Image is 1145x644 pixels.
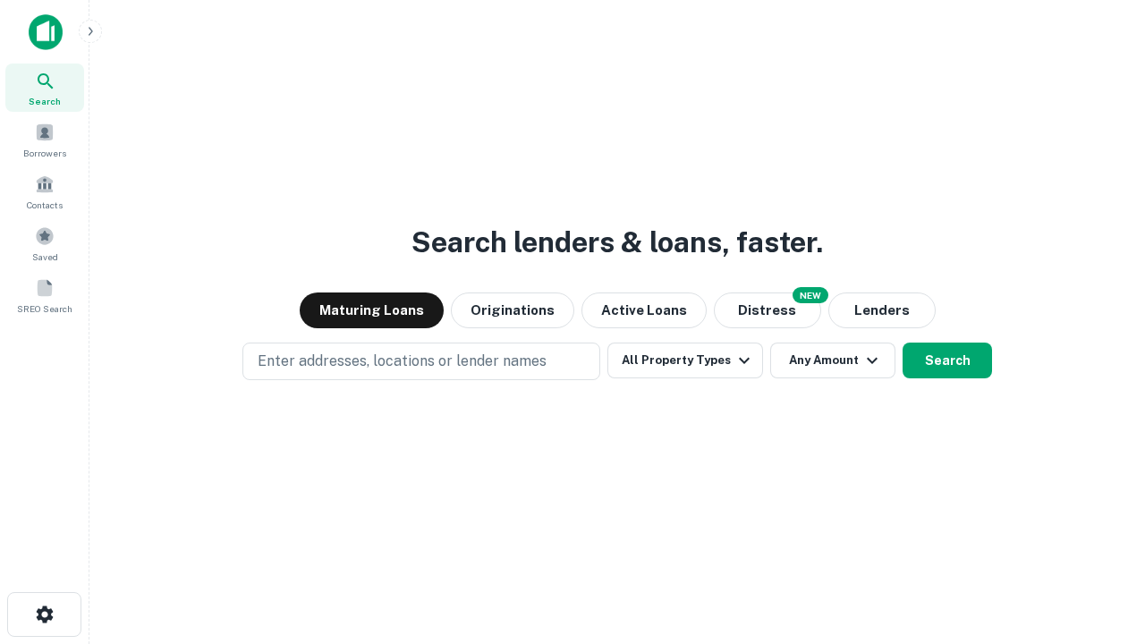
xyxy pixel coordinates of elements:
[828,292,936,328] button: Lenders
[23,146,66,160] span: Borrowers
[714,292,821,328] button: Search distressed loans with lien and other non-mortgage details.
[27,198,63,212] span: Contacts
[451,292,574,328] button: Originations
[5,64,84,112] a: Search
[770,343,895,378] button: Any Amount
[5,167,84,216] a: Contacts
[411,221,823,264] h3: Search lenders & loans, faster.
[5,115,84,164] a: Borrowers
[29,14,63,50] img: capitalize-icon.png
[607,343,763,378] button: All Property Types
[793,287,828,303] div: NEW
[5,219,84,267] a: Saved
[258,351,547,372] p: Enter addresses, locations or lender names
[903,343,992,378] button: Search
[242,343,600,380] button: Enter addresses, locations or lender names
[29,94,61,108] span: Search
[300,292,444,328] button: Maturing Loans
[17,301,72,316] span: SREO Search
[5,271,84,319] a: SREO Search
[32,250,58,264] span: Saved
[1056,501,1145,587] iframe: Chat Widget
[581,292,707,328] button: Active Loans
